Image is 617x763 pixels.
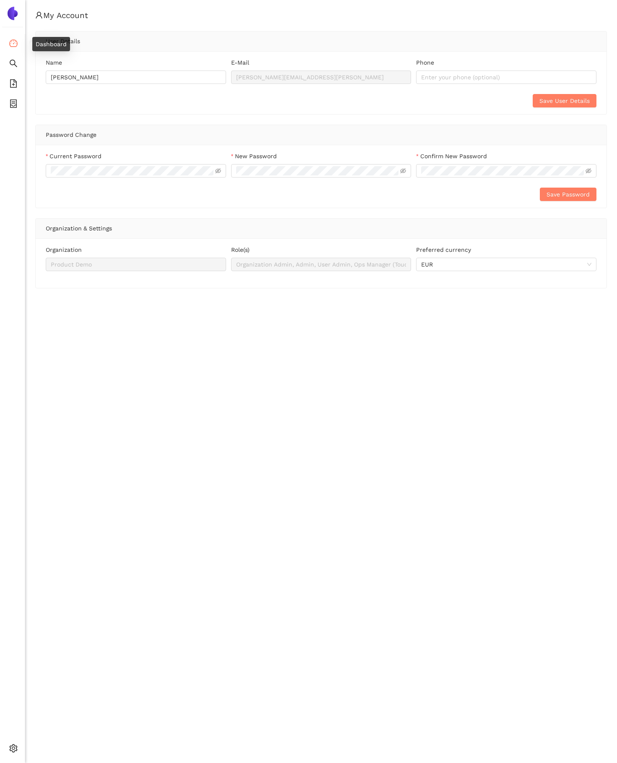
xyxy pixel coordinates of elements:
[46,152,102,161] label: Current Password
[6,7,19,20] img: Logo
[46,31,596,51] div: User Details
[9,97,18,113] span: container
[400,168,406,174] span: eye-invisible
[35,11,43,19] span: user
[416,152,487,161] label: Confirm New Password
[9,76,18,93] span: file-add
[231,245,250,254] label: Role(s)
[421,166,584,175] input: Confirm New Password
[215,168,221,174] span: eye-invisible
[533,94,596,107] button: Save User Details
[416,245,471,254] label: Preferred currency
[46,245,82,254] label: Organization
[547,190,590,199] span: Save Password
[540,188,596,201] button: Save Password
[46,125,596,144] div: Password Change
[9,56,18,73] span: search
[32,37,70,51] div: Dashboard
[586,168,591,174] span: eye-invisible
[231,152,277,161] label: New Password
[416,71,596,84] input: Phone
[46,71,226,84] input: Name
[35,10,607,21] h1: My Account
[231,58,249,67] label: E-Mail
[51,166,213,175] input: Current Password
[236,166,399,175] input: New Password
[416,58,434,67] label: Phone
[9,36,18,53] span: dashboard
[421,258,591,271] span: EUR
[46,219,596,238] div: Organization & Settings
[9,741,18,758] span: setting
[46,58,62,67] label: Name
[539,96,590,105] span: Save User Details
